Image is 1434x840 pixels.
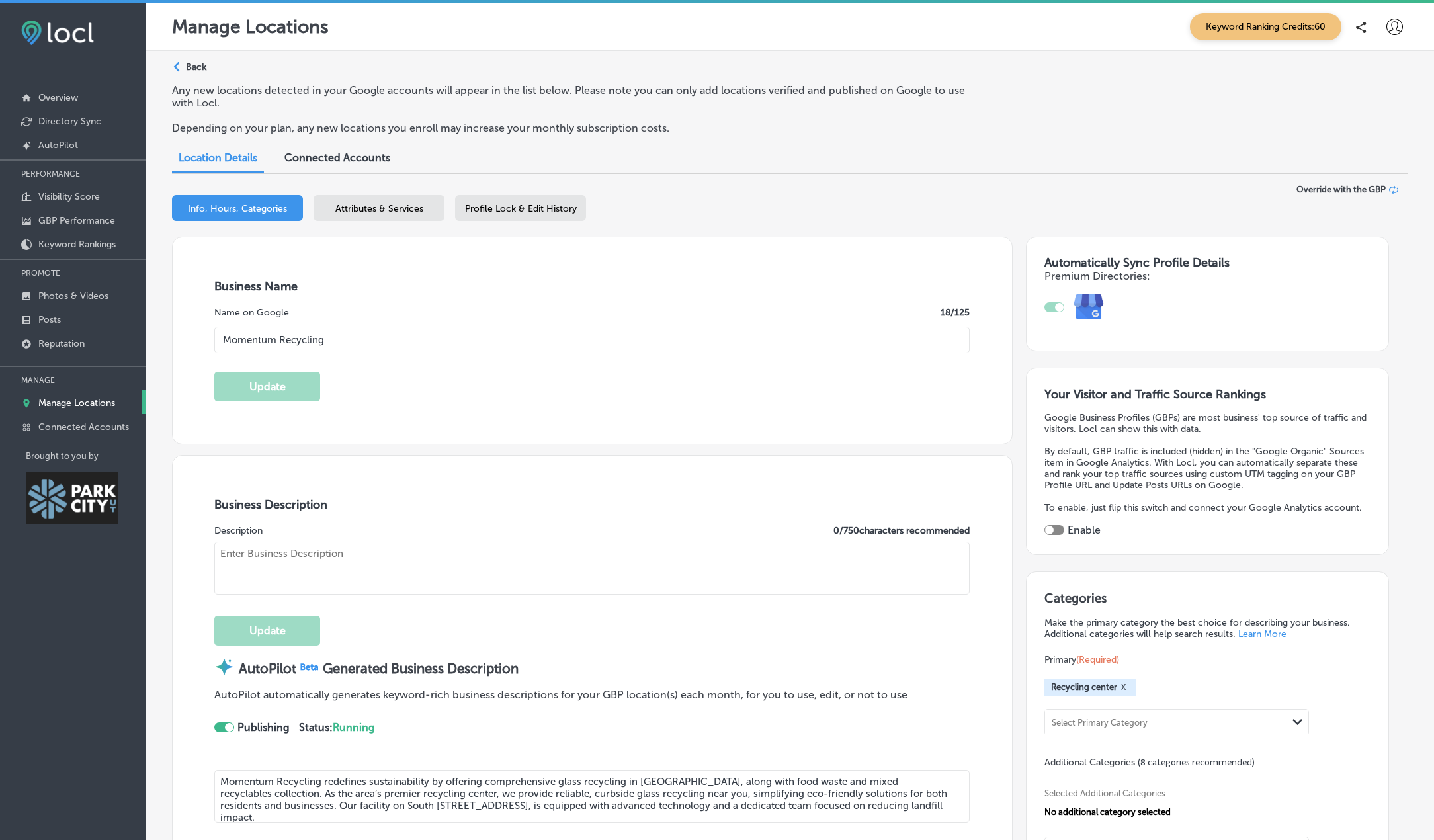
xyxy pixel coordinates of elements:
[1296,185,1386,194] span: Override with the GBP
[214,525,263,536] label: Description
[172,84,975,109] p: Any new locations detected in your Google accounts will appear in the list below. Please note you...
[1051,682,1117,692] span: Recycling center
[38,314,61,325] p: Posts
[214,372,320,401] button: Update
[1044,412,1370,435] p: Google Business Profiles (GBPs) are most business' top source of traffic and visitors. Locl can s...
[1064,282,1114,332] img: e7ababfa220611ac49bdb491a11684a6.png
[26,451,146,461] p: Brought to you by
[1044,446,1370,491] p: By default, GBP traffic is included (hidden) in the "Google Organic" Sources item in Google Analy...
[1044,387,1370,401] h3: Your Visitor and Traffic Source Rankings
[214,279,970,294] h3: Business Name
[1044,807,1171,817] span: No additional category selected
[26,472,118,524] img: Park City
[38,239,116,250] p: Keyword Rankings
[172,122,975,134] p: Depending on your plan, any new locations you enroll may increase your monthly subscription costs.
[214,616,320,646] button: Update
[214,307,289,318] label: Name on Google
[465,203,577,214] span: Profile Lock & Edit History
[296,661,323,672] img: Beta
[1044,617,1371,640] p: Make the primary category the best choice for describing your business. Additional categories wil...
[38,116,101,127] p: Directory Sync
[1044,788,1361,798] span: Selected Additional Categories
[333,721,374,734] span: Running
[1068,524,1101,536] label: Enable
[1044,654,1119,665] span: Primary
[38,92,78,103] p: Overview
[284,151,390,164] span: Connected Accounts
[299,721,374,734] strong: Status:
[1052,717,1148,727] div: Select Primary Category
[1044,502,1370,513] p: To enable, just flip this switch and connect your Google Analytics account.
[1044,591,1371,610] h3: Categories
[172,16,329,38] p: Manage Locations
[1044,757,1255,768] span: Additional Categories
[214,497,970,512] h3: Business Description
[21,21,94,45] img: fda3e92497d09a02dc62c9cd864e3231.png
[38,398,115,409] p: Manage Locations
[335,203,423,214] span: Attributes & Services
[1190,13,1341,40] span: Keyword Ranking Credits: 60
[214,327,970,353] input: Enter Location Name
[237,721,289,734] strong: Publishing
[186,62,206,73] p: Back
[38,290,108,302] p: Photos & Videos
[214,657,234,677] img: autopilot-icon
[179,151,257,164] span: Location Details
[38,140,78,151] p: AutoPilot
[38,421,129,433] p: Connected Accounts
[1044,270,1371,282] h4: Premium Directories:
[1076,654,1119,665] span: (Required)
[38,191,100,202] p: Visibility Score
[38,338,85,349] p: Reputation
[1138,756,1255,769] span: (8 categories recommended)
[239,661,519,677] strong: AutoPilot Generated Business Description
[941,307,970,318] label: 18 /125
[1044,255,1371,270] h3: Automatically Sync Profile Details
[214,689,907,701] p: AutoPilot automatically generates keyword-rich business descriptions for your GBP location(s) eac...
[38,215,115,226] p: GBP Performance
[1238,628,1286,640] a: Learn More
[833,525,970,536] label: 0 / 750 characters recommended
[188,203,287,214] span: Info, Hours, Categories
[1117,682,1130,693] button: X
